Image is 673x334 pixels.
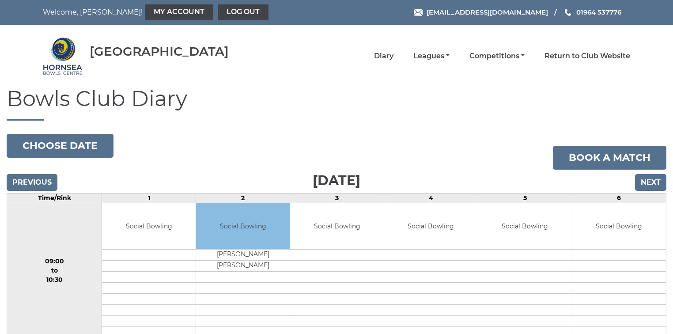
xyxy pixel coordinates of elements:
[384,203,478,250] td: Social Bowling
[544,51,630,61] a: Return to Club Website
[478,193,572,203] td: 5
[196,193,290,203] td: 2
[384,193,478,203] td: 4
[145,4,213,20] a: My Account
[563,7,621,17] a: Phone us 01964 537776
[374,51,393,61] a: Diary
[572,193,666,203] td: 6
[196,203,290,250] td: Social Bowling
[7,134,113,158] button: Choose date
[102,203,196,250] td: Social Bowling
[576,8,621,16] span: 01964 537776
[414,7,548,17] a: Email [EMAIL_ADDRESS][DOMAIN_NAME]
[7,87,666,121] h1: Bowls Club Diary
[290,193,384,203] td: 3
[414,9,423,16] img: Email
[43,4,280,20] nav: Welcome, [PERSON_NAME]!
[7,174,57,191] input: Previous
[90,45,229,58] div: [GEOGRAPHIC_DATA]
[427,8,548,16] span: [EMAIL_ADDRESS][DOMAIN_NAME]
[553,146,666,170] a: Book a match
[102,193,196,203] td: 1
[218,4,268,20] a: Log out
[7,193,102,203] td: Time/Rink
[43,36,83,76] img: Hornsea Bowls Centre
[413,51,450,61] a: Leagues
[565,9,571,16] img: Phone us
[635,174,666,191] input: Next
[469,51,525,61] a: Competitions
[196,261,290,272] td: [PERSON_NAME]
[290,203,384,250] td: Social Bowling
[478,203,572,250] td: Social Bowling
[196,250,290,261] td: [PERSON_NAME]
[572,203,666,250] td: Social Bowling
